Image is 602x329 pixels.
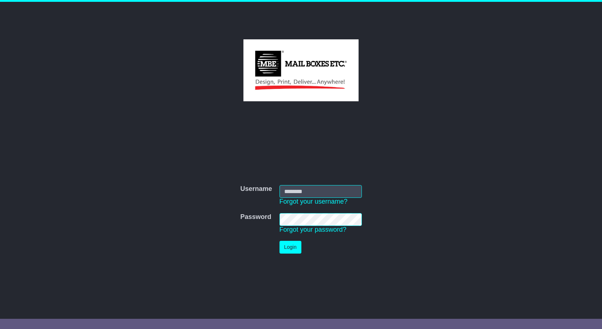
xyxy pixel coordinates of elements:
[279,226,347,233] a: Forgot your password?
[240,213,271,221] label: Password
[243,39,358,101] img: MBE Malvern
[279,241,301,254] button: Login
[240,185,272,193] label: Username
[279,198,348,205] a: Forgot your username?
